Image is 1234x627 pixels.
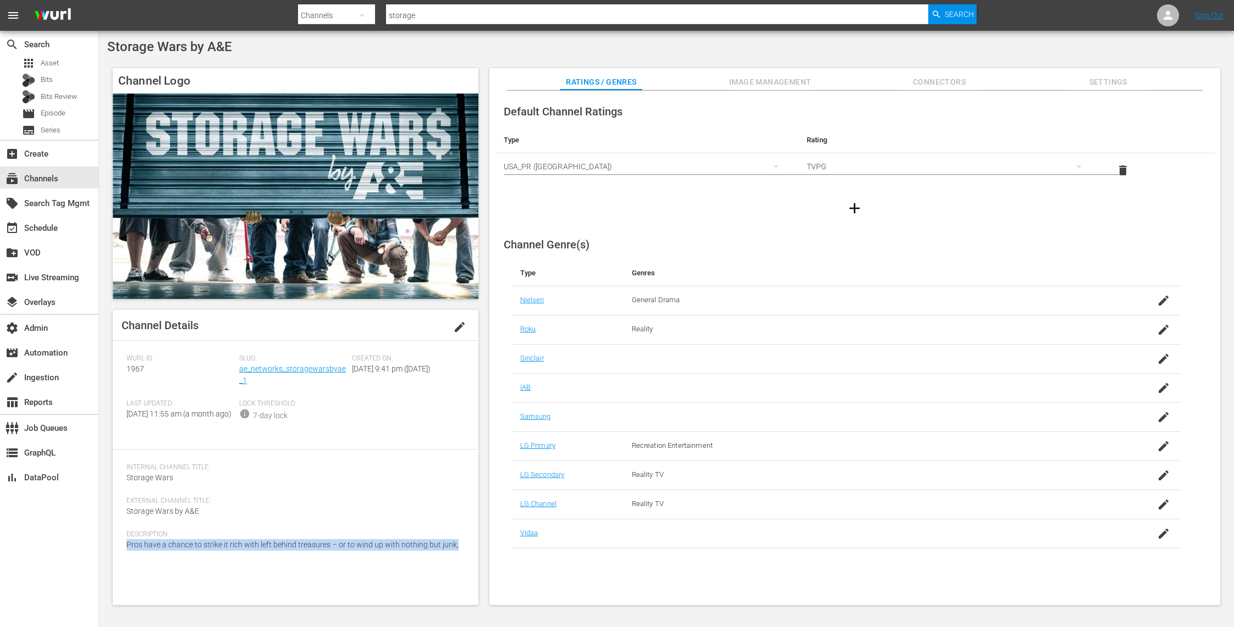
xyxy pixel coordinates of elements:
span: Bits [41,74,53,85]
span: DataPool [5,471,19,484]
span: Pros have a chance to strike it rich with left behind treasures – or to wind up with nothing but ... [126,540,459,549]
span: Connectors [898,75,980,89]
th: Type [511,260,623,286]
span: Live Streaming [5,271,19,284]
span: Automation [5,346,19,359]
a: ae_networks_storagewarsbyae_1 [239,364,346,385]
button: Search [928,4,977,24]
span: Channel Details [122,319,199,332]
span: Overlays [5,296,19,309]
span: Job Queues [5,421,19,435]
button: delete [1110,157,1136,184]
a: Sinclair [520,354,544,362]
a: LG Primary [520,441,555,450]
span: info [239,408,250,419]
span: Admin [5,321,19,335]
span: Storage Wars [126,473,173,482]
span: [DATE] 9:41 pm ([DATE]) [352,364,431,373]
span: Ratings / Genres [560,75,642,89]
span: Series [41,125,60,136]
span: Search [945,4,974,24]
span: delete [1116,164,1130,177]
span: Ingestion [5,371,19,384]
a: LG Channel [520,500,557,508]
span: Channel Genre(s) [504,238,590,251]
span: Schedule [5,221,19,235]
span: Lock Threshold: [239,399,346,408]
span: GraphQL [5,446,19,459]
span: Last Updated: [126,399,234,408]
span: Description: [126,530,459,539]
span: menu [7,9,20,22]
span: Image Management [729,75,812,89]
div: TVPG [807,151,1092,182]
th: Rating [798,127,1101,153]
span: Reports [5,396,19,409]
span: Asset [41,58,59,69]
div: Bits [22,74,35,87]
span: edit [453,320,466,334]
span: Storage Wars by A&E [107,39,232,54]
span: VOD [5,246,19,259]
img: ans4CAIJ8jUAAAAAAAAAAAAAAAAAAAAAAAAgQb4GAAAAAAAAAAAAAAAAAAAAAAAAJMjXAAAAAAAAAAAAAAAAAAAAAAAAgAT5G... [26,3,79,29]
a: Vidaa [520,529,538,537]
span: 1967 [126,364,144,373]
a: Sign Out [1195,11,1224,20]
a: Nielsen [520,296,544,304]
span: Episode [22,107,35,120]
span: Storage Wars by A&E [126,507,199,515]
span: [DATE] 11:55 am (a month ago) [126,409,232,418]
span: Wurl ID: [126,354,234,363]
span: Episode [41,108,65,119]
span: Create [5,147,19,160]
span: Internal Channel Title: [126,463,459,472]
span: Search [5,38,19,51]
div: USA_PR ([GEOGRAPHIC_DATA]) [504,151,789,182]
span: Slug: [239,354,346,363]
a: Samsung [520,412,551,420]
th: Genres [623,260,1106,286]
span: External Channel Title: [126,497,459,506]
span: Default Channel Ratings [504,105,622,118]
span: Asset [22,57,35,70]
span: Bits Review [41,91,77,102]
img: Storage Wars by A&E [113,93,478,299]
a: Roku [520,325,536,333]
div: 7-day lock [253,410,288,421]
a: LG Secondary [520,470,565,479]
span: Series [22,124,35,137]
span: Created On: [352,354,459,363]
span: Channels [5,172,19,185]
span: Settings [1067,75,1149,89]
div: Bits Review [22,90,35,103]
span: Search Tag Mgmt [5,197,19,210]
th: Type [495,127,798,153]
a: IAB [520,383,531,391]
table: simple table [495,127,1215,187]
button: edit [447,314,473,340]
h4: Channel Logo [113,68,478,93]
